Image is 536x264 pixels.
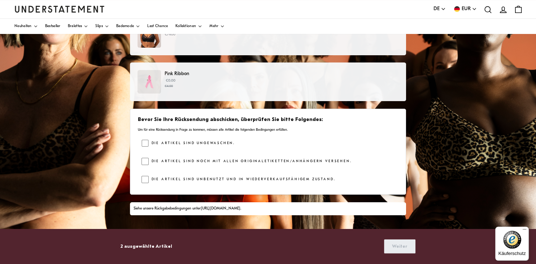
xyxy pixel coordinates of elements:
a: Bademode [116,19,140,34]
a: Neuheiten [14,19,38,34]
span: Bralettes [68,25,82,28]
h3: Bevor Sie Ihre Rücksendung abschicken, überprüfen Sie bitte Folgendes: [138,116,398,124]
img: Trusted Shops Gütesiegel [503,231,521,249]
p: Käuferschutz [495,251,529,256]
span: Bademode [116,25,134,28]
span: Bestseller [45,25,61,28]
a: Bralettes [68,19,88,34]
button: EUR [453,5,477,13]
img: SABO-BRA-XXL-018_01.jpg [138,24,161,48]
a: Kollektionen [175,19,202,34]
span: Mehr [209,25,218,28]
p: €0.00 [165,78,398,89]
span: Last Chance [147,25,168,28]
p: €79.00 [165,32,378,38]
span: Kollektionen [175,25,196,28]
a: Slips [95,19,109,34]
a: Bestseller [45,19,61,34]
div: Siehe unsere Rückgabebedingungen unter . [134,206,402,212]
span: Slips [95,25,103,28]
a: Understatement Homepage [14,6,105,12]
span: EUR [462,5,471,13]
strike: €4.00 [165,85,173,88]
a: [URL][DOMAIN_NAME] [201,207,240,211]
p: Pink Ribbon [165,70,398,78]
span: Neuheiten [14,25,32,28]
button: Menü [520,227,529,235]
button: DE [433,5,446,13]
p: Um für eine Rücksendung in Frage zu kommen, müssen alle Artikel die folgenden Bedingungen erfüllen. [138,127,398,132]
span: DE [433,5,440,13]
a: Mehr [209,19,225,34]
label: Die Artikel sind noch mit allen Originaletiketten/Anhängern versehen. [149,158,352,165]
button: Trusted Shops GütesiegelKäuferschutz [495,227,529,261]
label: Die Artikel sind unbenutzt und in wiederverkaufsfähigem Zustand. [149,176,336,183]
label: Die Artikel sind ungewaschen. [149,140,235,147]
a: Last Chance [147,19,168,34]
img: PinkRibbon.jpg [138,70,161,94]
